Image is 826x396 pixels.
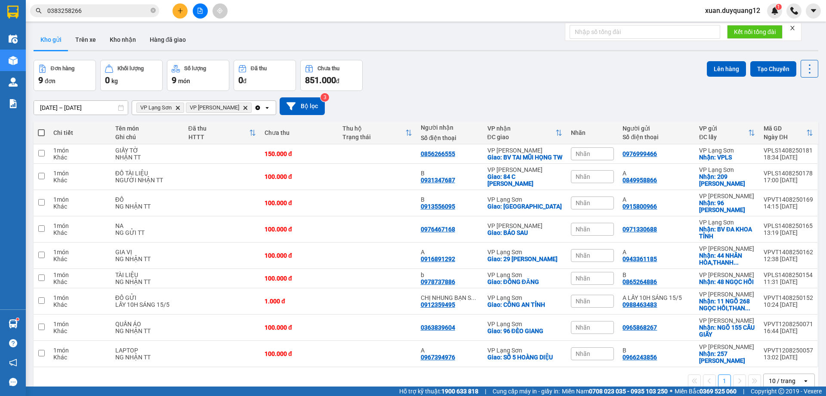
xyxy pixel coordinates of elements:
[115,249,180,256] div: GIA VỊ
[699,291,755,298] div: VP [PERSON_NAME]
[7,6,18,19] img: logo-vxr
[421,196,479,203] div: B
[16,318,19,321] sup: 1
[421,124,479,131] div: Người nhận
[115,327,180,334] div: NG NHẬN TT
[487,125,556,132] div: VP nhận
[769,377,795,385] div: 10 / trang
[193,3,208,19] button: file-add
[53,249,106,256] div: 1 món
[764,196,813,203] div: VPVT1408250169
[764,134,806,140] div: Ngày ĐH
[699,252,755,266] div: Nhận: 44 NHÂN HÒA,THANH XUÂN,HÀ NỘI
[115,154,180,161] div: NHẬN TT
[810,7,817,15] span: caret-down
[265,275,334,282] div: 100.000 đ
[699,324,755,338] div: Nhận: NGÕ 155 CẦU GIẤY
[115,222,180,229] div: NA
[623,324,657,331] div: 0965868267
[115,203,180,210] div: NG NHẬN TT
[576,226,590,233] span: Nhãn
[172,75,176,85] span: 9
[175,105,180,110] svg: Delete
[700,388,737,395] strong: 0369 525 060
[576,298,590,305] span: Nhãn
[264,104,271,111] svg: open
[699,125,748,132] div: VP gửi
[623,177,657,184] div: 0849958866
[487,166,563,173] div: VP [PERSON_NAME]
[764,203,813,210] div: 14:15 [DATE]
[265,226,334,233] div: 100.000 đ
[623,150,657,157] div: 0976999466
[265,200,334,206] div: 100.000 đ
[197,8,203,14] span: file-add
[9,56,18,65] img: warehouse-icon
[45,78,55,84] span: đơn
[487,278,563,285] div: Giao: ĐỒNG ĐĂNG
[487,249,563,256] div: VP Lạng Sơn
[699,134,748,140] div: ĐC lấy
[399,387,478,396] span: Hỗ trợ kỹ thuật:
[151,7,156,15] span: close-circle
[115,229,180,236] div: NG GỬI TT
[217,8,223,14] span: aim
[53,321,106,327] div: 1 món
[115,177,180,184] div: NGƯỜI NHẬN TT
[105,75,110,85] span: 0
[115,278,180,285] div: NG NHẬN TT
[254,104,261,111] svg: Clear all
[115,170,180,177] div: ĐỒ TÀI LIỆU
[570,25,720,39] input: Nhập số tổng đài
[115,301,180,308] div: LẤY 10H SÁNG 15/5
[699,271,755,278] div: VP [PERSON_NAME]
[699,193,755,200] div: VP [PERSON_NAME]
[576,200,590,206] span: Nhãn
[421,134,479,141] div: Số điện thoại
[576,252,590,259] span: Nhãn
[421,294,479,301] div: CHỊ NHUNG BẠN SẾP TUẤN
[115,271,180,278] div: TÀI LIỆU
[342,134,405,140] div: Trạng thái
[265,173,334,180] div: 100.000 đ
[115,134,180,140] div: Ghi chú
[487,134,556,140] div: ĐC giao
[213,3,228,19] button: aim
[151,8,156,13] span: close-circle
[487,301,563,308] div: Giao: CÔNG AN TỈNH
[571,129,614,136] div: Nhãn
[487,222,563,229] div: VP [PERSON_NAME]
[764,249,813,256] div: VPVT1408250162
[699,166,755,173] div: VP Lạng Sơn
[806,3,821,19] button: caret-down
[576,173,590,180] span: Nhãn
[421,226,455,233] div: 0976467168
[699,154,755,161] div: Nhận: VPLS
[699,343,755,350] div: VP [PERSON_NAME]
[764,271,813,278] div: VPLS1408250154
[53,203,106,210] div: Khác
[623,203,657,210] div: 0915800966
[698,5,767,16] span: xuan.duyquang12
[764,301,813,308] div: 10:24 [DATE]
[487,173,563,187] div: Giao: 84 C NGUYỄN THANH BÌNH HĐ
[338,122,416,144] th: Toggle SortBy
[623,347,690,354] div: B
[243,105,248,110] svg: Delete
[321,93,329,102] sup: 3
[485,387,486,396] span: |
[487,203,563,210] div: Giao: 545 đường Bà Triệu
[764,347,813,354] div: VPVT1208250057
[623,256,657,262] div: 0943361185
[764,256,813,262] div: 12:38 [DATE]
[115,354,180,361] div: NG NHẬN TT
[764,294,813,301] div: VPVT1408250152
[117,65,144,72] div: Khối lượng
[623,301,657,308] div: 0988463483
[670,390,672,393] span: ⚪️
[305,75,336,85] span: 851.000
[115,321,180,327] div: QUẦN ÁO
[771,7,779,15] img: icon-new-feature
[623,170,690,177] div: A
